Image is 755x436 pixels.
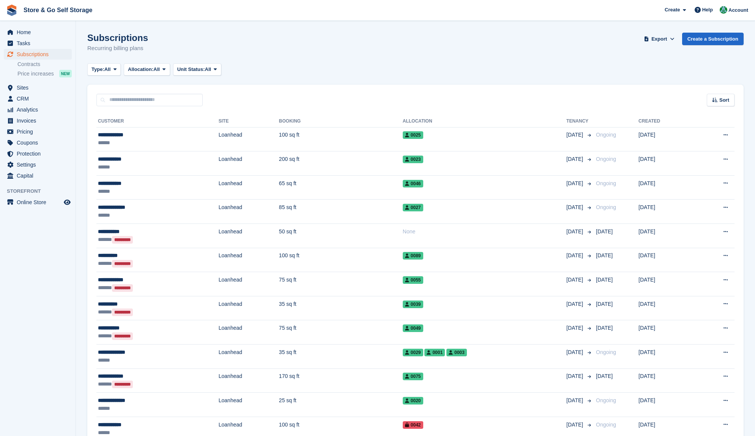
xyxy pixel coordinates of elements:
span: [DATE] [566,324,585,332]
td: 200 sq ft [279,151,403,176]
span: 0029 [403,349,423,356]
span: 0055 [403,276,423,284]
td: 35 sq ft [279,345,403,369]
span: 0027 [403,204,423,211]
a: Create a Subscription [682,33,744,45]
td: Loanhead [219,296,279,320]
span: [DATE] [566,300,585,308]
button: Export [643,33,676,45]
span: Ongoing [596,132,616,138]
td: 35 sq ft [279,296,403,320]
td: Loanhead [219,345,279,369]
button: Type: All [87,63,121,76]
th: Created [638,115,694,127]
td: Loanhead [219,200,279,224]
span: All [153,66,160,73]
td: Loanhead [219,272,279,296]
span: 0023 [403,156,423,163]
a: menu [4,115,72,126]
a: Preview store [63,198,72,207]
a: menu [4,170,72,181]
span: Storefront [7,187,76,195]
span: 0046 [403,180,423,187]
span: Ongoing [596,397,616,403]
td: 65 sq ft [279,175,403,200]
span: Ongoing [596,156,616,162]
td: [DATE] [638,320,694,345]
td: Loanhead [219,320,279,345]
span: Sort [719,96,729,104]
span: Unit Status: [177,66,205,73]
span: Capital [17,170,62,181]
td: Loanhead [219,393,279,417]
a: menu [4,197,72,208]
a: Price increases NEW [17,69,72,78]
span: Analytics [17,104,62,115]
div: NEW [59,70,72,77]
span: Allocation: [128,66,153,73]
span: Protection [17,148,62,159]
td: Loanhead [219,248,279,272]
span: Coupons [17,137,62,148]
span: Subscriptions [17,49,62,60]
a: menu [4,27,72,38]
td: [DATE] [638,368,694,393]
span: [DATE] [596,228,613,235]
td: [DATE] [638,272,694,296]
span: 0020 [403,397,423,405]
a: menu [4,82,72,93]
td: [DATE] [638,345,694,369]
button: Unit Status: All [173,63,221,76]
span: Ongoing [596,349,616,355]
span: Ongoing [596,204,616,210]
span: 0001 [424,349,445,356]
td: Loanhead [219,224,279,248]
span: Settings [17,159,62,170]
span: [DATE] [596,373,613,379]
span: Home [17,27,62,38]
td: 100 sq ft [279,248,403,272]
span: Type: [91,66,104,73]
a: Store & Go Self Storage [20,4,95,16]
th: Site [219,115,279,127]
a: menu [4,49,72,60]
th: Allocation [403,115,566,127]
a: menu [4,137,72,148]
span: Ongoing [596,422,616,428]
td: [DATE] [638,248,694,272]
img: stora-icon-8386f47178a22dfd0bd8f6a31ec36ba5ce8667c1dd55bd0f319d3a0aa187defe.svg [6,5,17,16]
span: Online Store [17,197,62,208]
span: [DATE] [566,348,585,356]
span: Pricing [17,126,62,137]
span: Ongoing [596,180,616,186]
img: Adeel Hussain [720,6,727,14]
span: [DATE] [566,421,585,429]
span: 0049 [403,324,423,332]
span: Create [665,6,680,14]
span: 0003 [446,349,467,356]
span: [DATE] [596,301,613,307]
span: 0039 [403,301,423,308]
span: [DATE] [566,179,585,187]
td: 25 sq ft [279,393,403,417]
span: Export [651,35,667,43]
p: Recurring billing plans [87,44,148,53]
a: menu [4,93,72,104]
span: CRM [17,93,62,104]
span: Account [728,6,748,14]
th: Customer [96,115,219,127]
td: Loanhead [219,175,279,200]
td: [DATE] [638,393,694,417]
td: [DATE] [638,175,694,200]
td: 50 sq ft [279,224,403,248]
td: [DATE] [638,151,694,176]
td: 85 sq ft [279,200,403,224]
th: Tenancy [566,115,593,127]
th: Booking [279,115,403,127]
h1: Subscriptions [87,33,148,43]
span: 0025 [403,131,423,139]
td: Loanhead [219,368,279,393]
span: Sites [17,82,62,93]
td: 170 sq ft [279,368,403,393]
span: Invoices [17,115,62,126]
